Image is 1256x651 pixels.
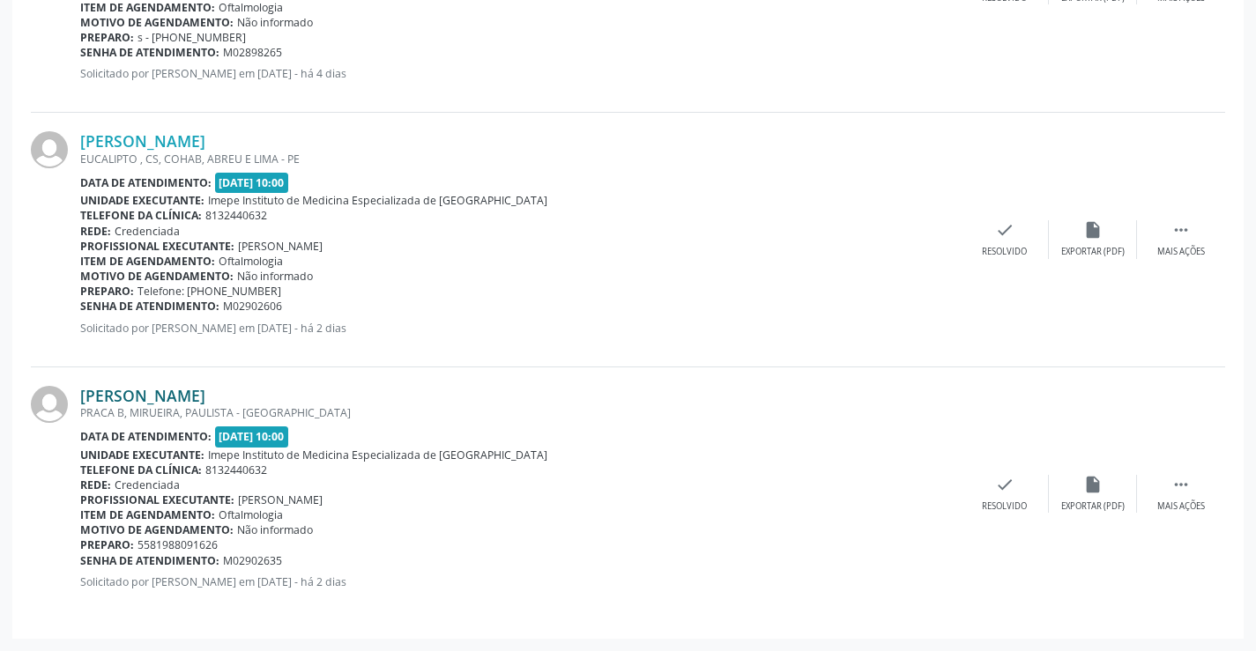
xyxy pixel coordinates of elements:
[80,462,202,477] b: Telefone da clínica:
[137,284,281,299] span: Telefone: [PHONE_NUMBER]
[80,553,219,568] b: Senha de atendimento:
[219,507,283,522] span: Oftalmologia
[995,475,1014,494] i: check
[137,537,218,552] span: 5581988091626
[238,492,323,507] span: [PERSON_NAME]
[237,15,313,30] span: Não informado
[80,386,205,405] a: [PERSON_NAME]
[137,30,246,45] span: s - [PHONE_NUMBER]
[1157,500,1205,513] div: Mais ações
[208,448,547,462] span: Imepe Instituto de Medicina Especializada de [GEOGRAPHIC_DATA]
[1083,475,1103,494] i: insert_drive_file
[80,299,219,314] b: Senha de atendimento:
[205,208,267,223] span: 8132440632
[237,522,313,537] span: Não informado
[80,208,202,223] b: Telefone da clínica:
[80,492,234,507] b: Profissional executante:
[80,321,961,336] p: Solicitado por [PERSON_NAME] em [DATE] - há 2 dias
[80,284,134,299] b: Preparo:
[223,45,282,60] span: M02898265
[238,239,323,254] span: [PERSON_NAME]
[223,299,282,314] span: M02902606
[1171,220,1191,240] i: 
[1061,500,1125,513] div: Exportar (PDF)
[80,66,961,81] p: Solicitado por [PERSON_NAME] em [DATE] - há 4 dias
[80,254,215,269] b: Item de agendamento:
[80,45,219,60] b: Senha de atendimento:
[237,269,313,284] span: Não informado
[995,220,1014,240] i: check
[80,448,204,462] b: Unidade executante:
[80,175,212,190] b: Data de atendimento:
[982,246,1027,258] div: Resolvido
[80,537,134,552] b: Preparo:
[80,239,234,254] b: Profissional executante:
[1083,220,1103,240] i: insert_drive_file
[1171,475,1191,494] i: 
[80,131,205,151] a: [PERSON_NAME]
[205,462,267,477] span: 8132440632
[215,173,289,193] span: [DATE] 10:00
[208,193,547,208] span: Imepe Instituto de Medicina Especializada de [GEOGRAPHIC_DATA]
[80,193,204,208] b: Unidade executante:
[115,224,180,239] span: Credenciada
[219,254,283,269] span: Oftalmologia
[80,522,234,537] b: Motivo de agendamento:
[80,477,111,492] b: Rede:
[223,553,282,568] span: M02902635
[80,429,212,444] b: Data de atendimento:
[1157,246,1205,258] div: Mais ações
[80,405,961,420] div: PRACA B, MIRUEIRA, PAULISTA - [GEOGRAPHIC_DATA]
[215,426,289,447] span: [DATE] 10:00
[80,30,134,45] b: Preparo:
[1061,246,1125,258] div: Exportar (PDF)
[31,131,68,168] img: img
[80,152,961,166] div: EUCALIPTO , CS, COHAB, ABREU E LIMA - PE
[982,500,1027,513] div: Resolvido
[80,574,961,589] p: Solicitado por [PERSON_NAME] em [DATE] - há 2 dias
[115,477,180,492] span: Credenciada
[80,224,111,239] b: Rede:
[80,507,215,522] b: Item de agendamento:
[31,386,68,423] img: img
[80,269,234,284] b: Motivo de agendamento:
[80,15,234,30] b: Motivo de agendamento:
